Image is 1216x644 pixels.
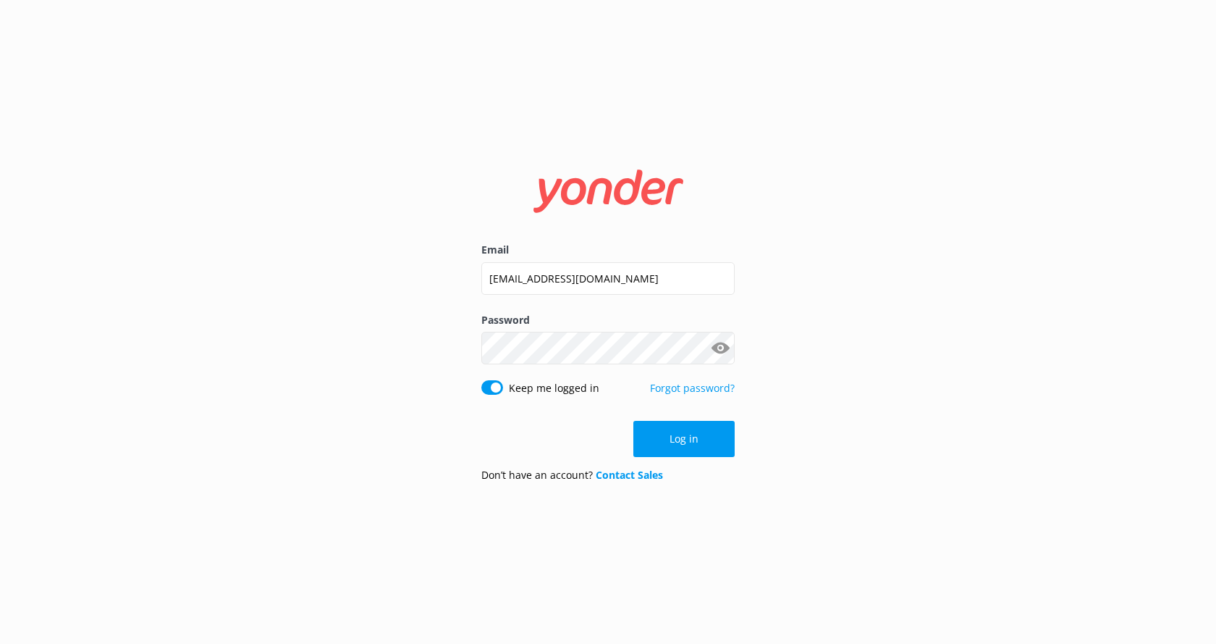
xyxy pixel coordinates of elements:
[633,421,735,457] button: Log in
[481,312,735,328] label: Password
[596,468,663,482] a: Contact Sales
[481,262,735,295] input: user@emailaddress.com
[650,381,735,395] a: Forgot password?
[509,380,599,396] label: Keep me logged in
[481,242,735,258] label: Email
[706,334,735,363] button: Show password
[481,467,663,483] p: Don’t have an account?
